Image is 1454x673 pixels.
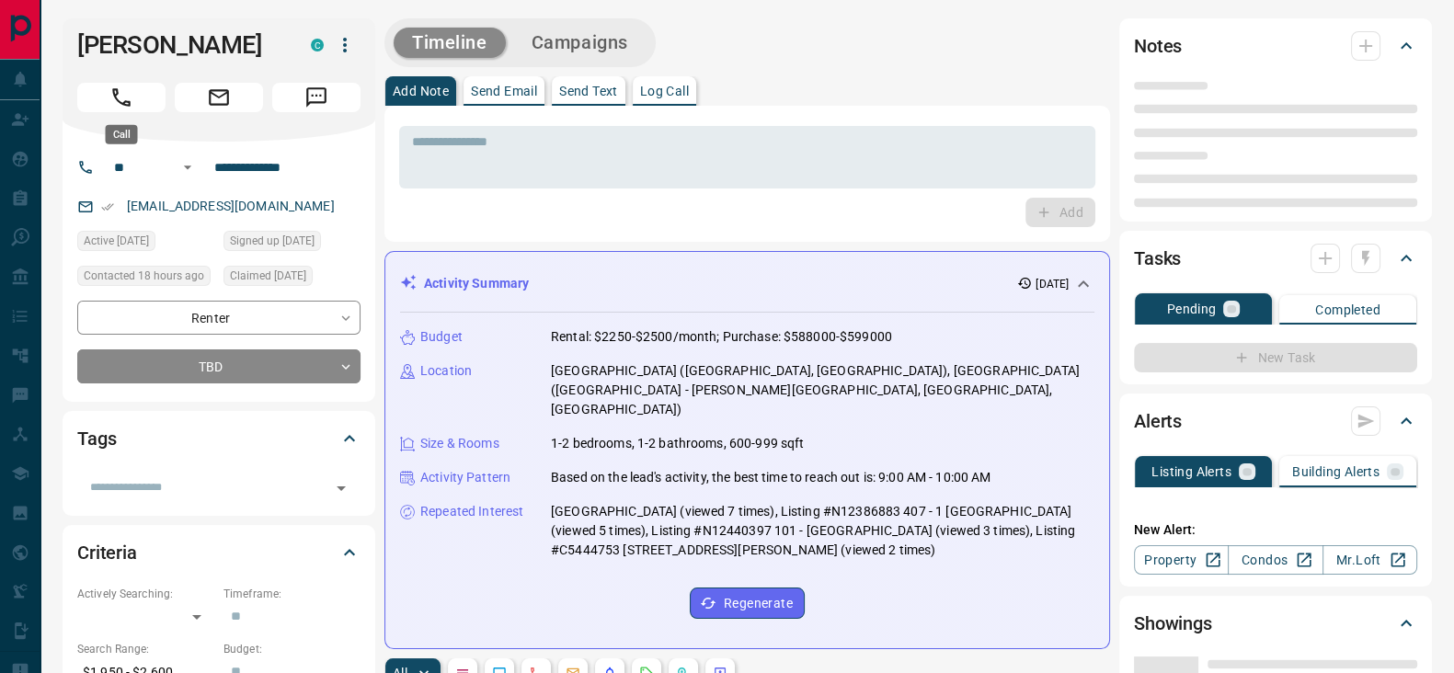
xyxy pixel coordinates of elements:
[77,349,361,383] div: TBD
[1292,465,1380,478] p: Building Alerts
[1134,601,1417,645] div: Showings
[1322,545,1417,575] a: Mr.Loft
[551,468,990,487] p: Based on the lead's activity, the best time to reach out is: 9:00 AM - 10:00 AM
[513,28,647,58] button: Campaigns
[77,424,116,453] h2: Tags
[1151,465,1231,478] p: Listing Alerts
[393,85,449,97] p: Add Note
[551,434,804,453] p: 1-2 bedrooms, 1-2 bathrooms, 600-999 sqft
[77,301,361,335] div: Renter
[394,28,506,58] button: Timeline
[1036,276,1069,292] p: [DATE]
[690,587,805,619] button: Regenerate
[420,434,499,453] p: Size & Rooms
[230,267,306,285] span: Claimed [DATE]
[551,502,1094,560] p: [GEOGRAPHIC_DATA] (viewed 7 times), Listing #N12386883 407 - 1 [GEOGRAPHIC_DATA] (viewed 5 times)...
[420,327,463,347] p: Budget
[77,538,137,567] h2: Criteria
[101,200,114,213] svg: Email Verified
[1167,302,1217,315] p: Pending
[77,30,283,60] h1: [PERSON_NAME]
[311,39,324,51] div: condos.ca
[559,85,618,97] p: Send Text
[77,416,361,461] div: Tags
[1315,303,1380,316] p: Completed
[223,641,361,657] p: Budget:
[77,530,361,575] div: Criteria
[77,83,166,112] span: Call
[1134,520,1417,540] p: New Alert:
[420,502,523,521] p: Repeated Interest
[400,267,1094,301] div: Activity Summary[DATE]
[77,266,214,291] div: Wed Oct 15 2025
[1134,244,1181,273] h2: Tasks
[77,641,214,657] p: Search Range:
[230,232,315,250] span: Signed up [DATE]
[84,232,149,250] span: Active [DATE]
[471,85,537,97] p: Send Email
[223,266,361,291] div: Fri Oct 10 2025
[1134,399,1417,443] div: Alerts
[551,361,1094,419] p: [GEOGRAPHIC_DATA] ([GEOGRAPHIC_DATA], [GEOGRAPHIC_DATA]), [GEOGRAPHIC_DATA] ([GEOGRAPHIC_DATA] - ...
[328,475,354,501] button: Open
[106,125,138,144] div: Call
[420,468,510,487] p: Activity Pattern
[1134,24,1417,68] div: Notes
[77,586,214,602] p: Actively Searching:
[1134,609,1212,638] h2: Showings
[272,83,361,112] span: Message
[420,361,472,381] p: Location
[1134,406,1182,436] h2: Alerts
[177,156,199,178] button: Open
[77,231,214,257] div: Tue Oct 14 2025
[1134,31,1182,61] h2: Notes
[84,267,204,285] span: Contacted 18 hours ago
[1134,236,1417,280] div: Tasks
[223,586,361,602] p: Timeframe:
[1228,545,1322,575] a: Condos
[223,231,361,257] div: Mon Oct 06 2025
[175,83,263,112] span: Email
[551,327,892,347] p: Rental: $2250-$2500/month; Purchase: $588000-$599000
[127,199,335,213] a: [EMAIL_ADDRESS][DOMAIN_NAME]
[640,85,689,97] p: Log Call
[424,274,529,293] p: Activity Summary
[1134,545,1229,575] a: Property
